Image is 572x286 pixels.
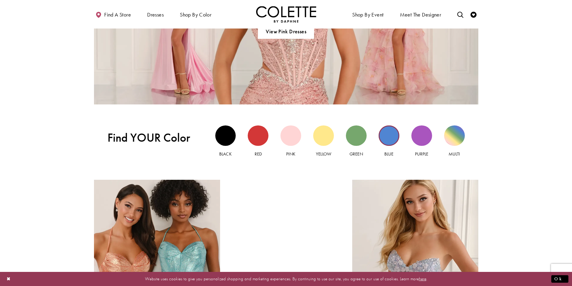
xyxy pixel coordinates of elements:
[280,125,301,146] div: Pink view
[444,125,465,158] a: Multi view Multi
[398,6,443,23] a: Meet the designer
[313,125,334,158] a: Yellow view Yellow
[147,12,164,18] span: Dresses
[178,6,213,23] span: Shop by color
[248,125,268,158] a: Red view Red
[215,125,236,158] a: Black view Black
[551,275,568,283] button: Submit Dialog
[255,151,262,157] span: Red
[444,125,465,146] div: Multi view
[351,6,385,23] span: Shop By Event
[411,125,432,158] a: Purple view Purple
[313,125,334,146] div: Yellow view
[379,125,399,158] a: Blue view Blue
[248,125,268,146] div: Red view
[256,6,316,23] img: Colette by Daphne
[4,274,14,284] button: Close Dialog
[256,6,316,23] a: Visit Home Page
[384,151,393,157] span: Blue
[346,125,367,158] a: Green view Green
[104,12,131,18] span: Find a store
[286,151,295,157] span: Pink
[180,12,211,18] span: Shop by color
[215,125,236,146] div: Black view
[146,6,165,23] span: Dresses
[280,125,301,158] a: Pink view Pink
[350,151,363,157] span: Green
[415,151,428,157] span: Purple
[94,6,132,23] a: Find a store
[400,12,441,18] span: Meet the designer
[411,125,432,146] div: Purple view
[258,24,314,39] a: View Pink Dresses
[469,6,478,23] a: Check Wishlist
[346,125,367,146] div: Green view
[379,125,399,146] div: Blue view
[456,6,465,23] a: Toggle search
[219,151,232,157] span: Black
[449,151,460,157] span: Multi
[316,151,331,157] span: Yellow
[419,276,426,282] a: here
[107,131,202,145] span: Find YOUR Color
[352,12,383,18] span: Shop By Event
[43,275,529,283] p: Website uses cookies to give you personalized shopping and marketing experiences. By continuing t...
